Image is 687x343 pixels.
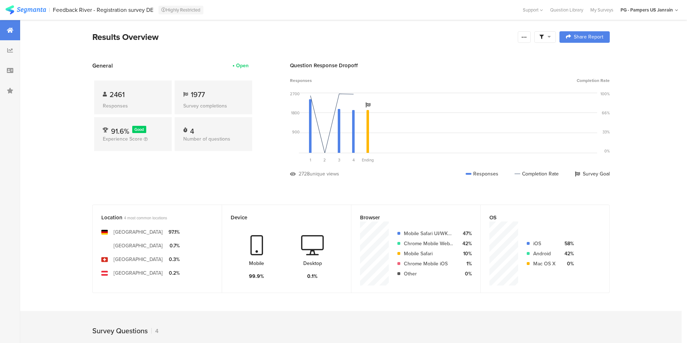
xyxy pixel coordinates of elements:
[533,250,555,257] div: Android
[600,91,610,97] div: 100%
[533,240,555,247] div: iOS
[151,327,158,335] div: 4
[290,91,300,97] div: 2700
[92,31,514,44] div: Results Overview
[365,102,370,108] i: Survey Goal
[114,269,163,277] div: [GEOGRAPHIC_DATA]
[352,157,355,163] span: 4
[323,157,326,163] span: 2
[290,61,610,69] div: Question Response Dropoff
[114,228,163,236] div: [GEOGRAPHIC_DATA]
[249,273,264,280] div: 99.9%
[92,325,148,336] div: Survey Questions
[299,170,310,178] div: 2728
[169,228,180,236] div: 97.1%
[307,273,318,280] div: 0.1%
[292,129,300,135] div: 900
[124,215,167,221] span: 4 most common locations
[602,110,610,116] div: 66%
[459,270,472,278] div: 0%
[621,6,673,13] div: PG - Pampers US Janrain
[134,127,144,132] span: Good
[111,126,129,137] span: 91.6%
[110,89,125,100] span: 2461
[169,269,180,277] div: 0.2%
[489,214,589,221] div: OS
[459,250,472,257] div: 10%
[587,6,617,13] a: My Surveys
[561,260,574,267] div: 0%
[533,260,555,267] div: Mac OS X
[191,89,205,100] span: 1977
[169,256,180,263] div: 0.3%
[459,230,472,237] div: 47%
[114,242,163,250] div: [GEOGRAPHIC_DATA]
[53,6,153,13] div: Feedback River - Registration survey DE
[5,5,46,14] img: segmanta logo
[404,260,453,267] div: Chrome Mobile iOS
[404,240,453,247] div: Chrome Mobile WebView
[310,170,339,178] div: unique views
[404,230,453,237] div: Mobile Safari UI/WKWebView
[291,110,300,116] div: 1800
[575,170,610,178] div: Survey Goal
[290,77,312,84] span: Responses
[547,6,587,13] a: Question Library
[183,102,244,110] div: Survey completions
[404,270,453,278] div: Other
[574,35,603,40] span: Share Report
[404,250,453,257] div: Mobile Safari
[310,157,311,163] span: 1
[190,126,194,133] div: 4
[338,157,340,163] span: 3
[236,62,249,69] div: Open
[361,157,375,163] div: Ending
[183,135,230,143] span: Number of questions
[459,260,472,267] div: 1%
[158,6,203,14] div: Highly Restricted
[249,260,264,267] div: Mobile
[114,256,163,263] div: [GEOGRAPHIC_DATA]
[103,135,142,143] span: Experience Score
[561,250,574,257] div: 42%
[169,242,180,250] div: 0.7%
[523,4,543,15] div: Support
[466,170,498,178] div: Responses
[92,61,113,70] span: General
[231,214,331,221] div: Device
[577,77,610,84] span: Completion Rate
[459,240,472,247] div: 42%
[561,240,574,247] div: 58%
[360,214,460,221] div: Browser
[604,148,610,154] div: 0%
[603,129,610,135] div: 33%
[101,214,201,221] div: Location
[49,6,50,14] div: |
[103,102,163,110] div: Responses
[515,170,559,178] div: Completion Rate
[303,260,322,267] div: Desktop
